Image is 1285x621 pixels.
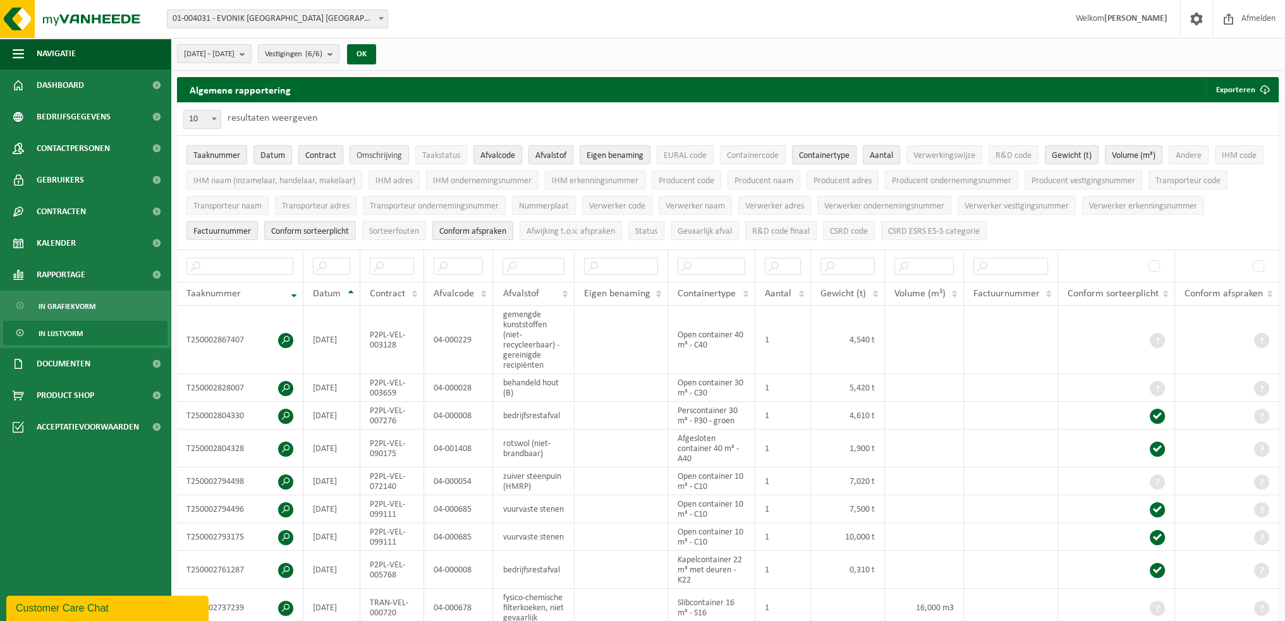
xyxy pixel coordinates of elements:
span: Taakstatus [422,151,460,160]
span: 10 [184,111,221,128]
td: [DATE] [303,551,360,589]
span: 10 [183,110,221,129]
span: Verwerkingswijze [913,151,975,160]
button: Transporteur codeTransporteur code: Activate to sort [1148,171,1227,190]
span: Verwerker erkenningsnummer [1089,202,1197,211]
td: 1 [755,467,811,495]
span: Gewicht (t) [1052,151,1092,160]
button: NummerplaatNummerplaat: Activate to sort [512,196,576,215]
td: P2PL-VEL-099111 [360,495,424,523]
span: EURAL code [664,151,707,160]
span: Producent adres [813,176,872,186]
td: 1 [755,523,811,551]
span: Producent ondernemingsnummer [892,176,1011,186]
span: Transporteur naam [193,202,262,211]
button: Verwerker ondernemingsnummerVerwerker ondernemingsnummer: Activate to sort [817,196,951,215]
td: T250002794496 [177,495,303,523]
button: Conform sorteerplicht : Activate to sort [264,221,356,240]
span: In lijstvorm [39,322,83,346]
button: [DATE] - [DATE] [177,44,252,63]
span: [DATE] - [DATE] [184,45,234,64]
td: 1 [755,495,811,523]
span: Dashboard [37,69,84,101]
button: CSRD ESRS E5-5 categorieCSRD ESRS E5-5 categorie: Activate to sort [881,221,987,240]
span: Product Shop [37,380,94,411]
button: Transporteur naamTransporteur naam: Activate to sort [186,196,269,215]
button: AfvalcodeAfvalcode: Activate to sort [473,145,522,164]
span: CSRD ESRS E5-5 categorie [888,227,980,236]
td: 04-000008 [424,551,493,589]
count: (6/6) [305,50,322,58]
button: Verwerker codeVerwerker code: Activate to sort [582,196,652,215]
button: EURAL codeEURAL code: Activate to sort [657,145,714,164]
button: OmschrijvingOmschrijving: Activate to sort [350,145,409,164]
button: Vestigingen(6/6) [258,44,339,63]
td: vuurvaste stenen [493,523,574,551]
span: IHM adres [375,176,413,186]
td: P2PL-VEL-003128 [360,306,424,374]
span: Datum [260,151,285,160]
span: Omschrijving [356,151,402,160]
span: Eigen benaming [587,151,643,160]
span: IHM naam (inzamelaar, handelaar, makelaar) [193,176,355,186]
td: vuurvaste stenen [493,495,574,523]
span: Verwerker naam [666,202,725,211]
button: IHM erkenningsnummerIHM erkenningsnummer: Activate to sort [545,171,645,190]
td: zuiver steenpuin (HMRP) [493,467,574,495]
button: Gevaarlijk afval : Activate to sort [671,221,739,240]
span: Datum [313,289,341,299]
span: Transporteur ondernemingsnummer [370,202,499,211]
td: gemengde kunststoffen (niet-recycleerbaar) - gereinigde recipiënten [493,306,574,374]
td: 1 [755,551,811,589]
td: Open container 30 m³ - C30 [668,374,755,402]
button: CSRD codeCSRD code: Activate to sort [823,221,875,240]
button: IHM naam (inzamelaar, handelaar, makelaar)IHM naam (inzamelaar, handelaar, makelaar): Activate to... [186,171,362,190]
td: Kapelcontainer 22 m³ met deuren - K22 [668,551,755,589]
td: 04-000008 [424,402,493,430]
td: 0,310 t [811,551,885,589]
td: 7,020 t [811,467,885,495]
td: P2PL-VEL-007276 [360,402,424,430]
span: 01-004031 - EVONIK ANTWERPEN NV - ANTWERPEN [167,10,387,28]
span: Contract [305,151,336,160]
td: 04-000685 [424,495,493,523]
span: Volume (m³) [894,289,946,299]
a: In grafiekvorm [3,294,167,318]
span: Producent code [659,176,714,186]
span: Rapportage [37,259,85,291]
span: Aantal [765,289,791,299]
span: In grafiekvorm [39,294,95,318]
button: R&D codeR&amp;D code: Activate to sort [989,145,1038,164]
button: Producent naamProducent naam: Activate to sort [728,171,800,190]
td: 04-000229 [424,306,493,374]
span: Bedrijfsgegevens [37,101,111,133]
span: Documenten [37,348,90,380]
span: Afvalstof [502,289,539,299]
td: behandeld hout (B) [493,374,574,402]
button: Verwerker naamVerwerker naam: Activate to sort [659,196,732,215]
span: Factuurnummer [193,227,251,236]
button: AantalAantal: Activate to sort [863,145,900,164]
td: 04-000054 [424,467,493,495]
button: Producent vestigingsnummerProducent vestigingsnummer: Activate to sort [1025,171,1142,190]
td: Perscontainer 30 m³ - P30 - groen [668,402,755,430]
span: Contactpersonen [37,133,110,164]
button: OK [347,44,376,64]
button: VerwerkingswijzeVerwerkingswijze: Activate to sort [906,145,982,164]
td: T250002793175 [177,523,303,551]
td: T250002761287 [177,551,303,589]
td: [DATE] [303,374,360,402]
td: P2PL-VEL-072140 [360,467,424,495]
button: ContractContract: Activate to sort [298,145,343,164]
td: [DATE] [303,495,360,523]
td: rotswol (niet-brandbaar) [493,430,574,467]
span: IHM code [1222,151,1257,160]
span: Producent vestigingsnummer [1032,176,1135,186]
span: CSRD code [830,227,868,236]
button: Verwerker vestigingsnummerVerwerker vestigingsnummer: Activate to sort [958,196,1076,215]
span: Containertype [678,289,736,299]
button: Eigen benamingEigen benaming: Activate to sort [580,145,650,164]
span: R&D code [996,151,1032,160]
span: Contract [370,289,405,299]
button: TaakstatusTaakstatus: Activate to sort [415,145,467,164]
